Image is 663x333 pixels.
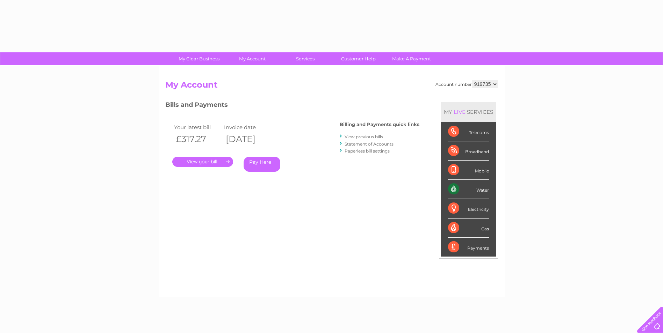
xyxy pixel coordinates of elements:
[165,100,419,112] h3: Bills and Payments
[172,132,223,146] th: £317.27
[448,122,489,141] div: Telecoms
[223,52,281,65] a: My Account
[383,52,440,65] a: Make A Payment
[435,80,498,88] div: Account number
[448,238,489,257] div: Payments
[448,180,489,199] div: Water
[345,141,394,147] a: Statement of Accounts
[172,157,233,167] a: .
[448,161,489,180] div: Mobile
[165,80,498,93] h2: My Account
[276,52,334,65] a: Services
[448,141,489,161] div: Broadband
[172,123,223,132] td: Your latest bill
[222,123,273,132] td: Invoice date
[340,122,419,127] h4: Billing and Payments quick links
[345,148,390,154] a: Paperless bill settings
[448,219,489,238] div: Gas
[345,134,383,139] a: View previous bills
[222,132,273,146] th: [DATE]
[441,102,496,122] div: MY SERVICES
[448,199,489,218] div: Electricity
[170,52,228,65] a: My Clear Business
[330,52,387,65] a: Customer Help
[452,109,467,115] div: LIVE
[244,157,280,172] a: Pay Here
